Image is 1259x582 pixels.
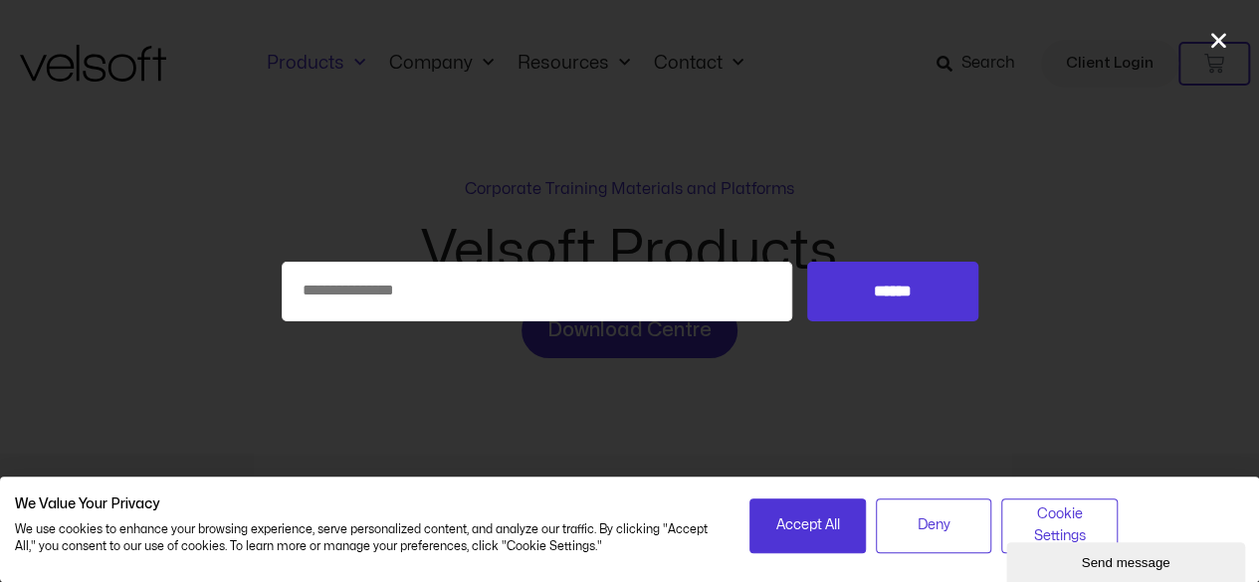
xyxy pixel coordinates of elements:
[15,521,720,555] p: We use cookies to enhance your browsing experience, serve personalized content, and analyze our t...
[749,498,866,553] button: Accept all cookies
[775,514,839,536] span: Accept All
[918,514,950,536] span: Deny
[1001,498,1118,553] button: Adjust cookie preferences
[1014,503,1105,548] span: Cookie Settings
[1006,538,1249,582] iframe: chat widget
[15,495,720,513] h2: We Value Your Privacy
[1208,30,1229,51] a: Close
[876,498,992,553] button: Deny all cookies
